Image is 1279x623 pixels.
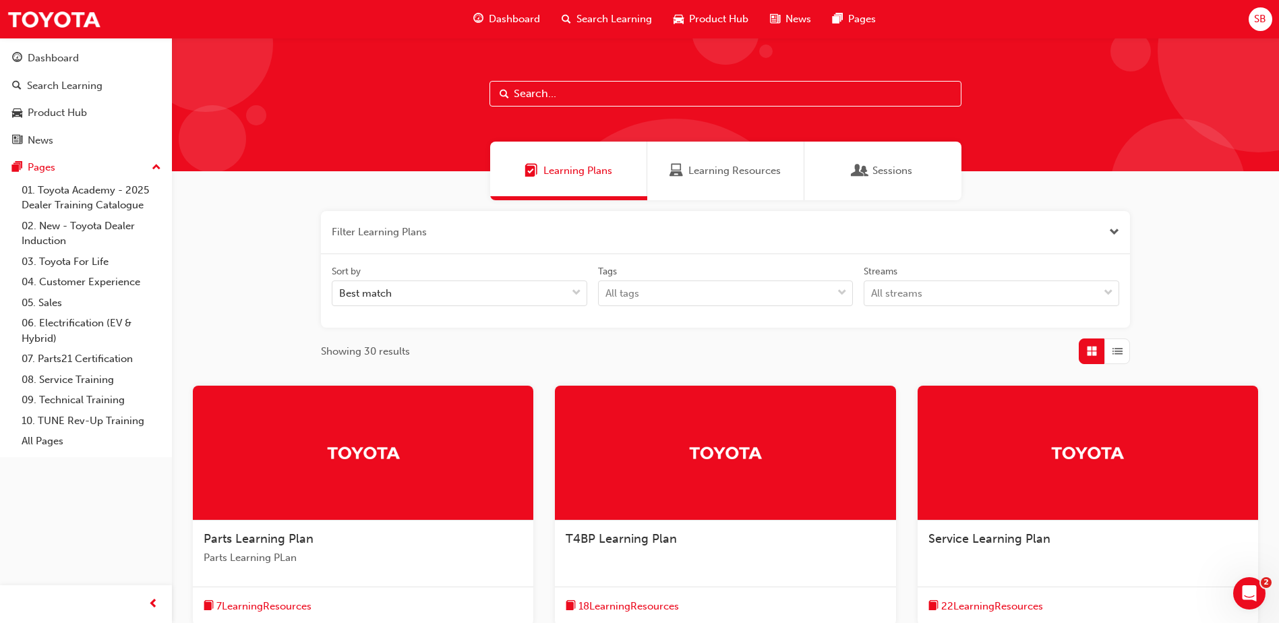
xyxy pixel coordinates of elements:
[5,73,167,98] a: Search Learning
[928,598,1043,615] button: book-icon22LearningResources
[16,216,167,251] a: 02. New - Toyota Dealer Induction
[663,5,759,33] a: car-iconProduct Hub
[647,142,804,200] a: Learning ResourcesLearning Resources
[5,46,167,71] a: Dashboard
[566,598,679,615] button: book-icon18LearningResources
[871,286,922,301] div: All streams
[848,11,876,27] span: Pages
[688,441,763,465] img: Trak
[928,598,939,615] span: book-icon
[332,265,361,278] div: Sort by
[759,5,822,33] a: news-iconNews
[16,293,167,314] a: 05. Sales
[572,285,581,302] span: down-icon
[12,53,22,65] span: guage-icon
[321,344,410,359] span: Showing 30 results
[28,160,55,175] div: Pages
[5,155,167,180] button: Pages
[928,531,1050,546] span: Service Learning Plan
[605,286,639,301] div: All tags
[1254,11,1266,27] span: SB
[562,11,571,28] span: search-icon
[674,11,684,28] span: car-icon
[339,286,392,301] div: Best match
[204,531,314,546] span: Parts Learning Plan
[216,599,311,614] span: 7 Learning Resources
[689,11,748,27] span: Product Hub
[489,81,961,107] input: Search...
[27,78,102,94] div: Search Learning
[12,162,22,174] span: pages-icon
[941,599,1043,614] span: 22 Learning Resources
[16,180,167,216] a: 01. Toyota Academy - 2025 Dealer Training Catalogue
[12,135,22,147] span: news-icon
[525,163,538,179] span: Learning Plans
[872,163,912,179] span: Sessions
[16,369,167,390] a: 08. Service Training
[566,531,677,546] span: T4BP Learning Plan
[16,272,167,293] a: 04. Customer Experience
[152,159,161,177] span: up-icon
[578,599,679,614] span: 18 Learning Resources
[1112,344,1123,359] span: List
[16,349,167,369] a: 07. Parts21 Certification
[785,11,811,27] span: News
[804,142,961,200] a: SessionsSessions
[7,4,101,34] img: Trak
[12,80,22,92] span: search-icon
[1050,441,1125,465] img: Trak
[12,107,22,119] span: car-icon
[5,100,167,125] a: Product Hub
[28,105,87,121] div: Product Hub
[822,5,887,33] a: pages-iconPages
[16,313,167,349] a: 06. Electrification (EV & Hybrid)
[28,133,53,148] div: News
[576,11,652,27] span: Search Learning
[688,163,781,179] span: Learning Resources
[1233,577,1266,610] iframe: Intercom live chat
[1261,577,1272,588] span: 2
[489,11,540,27] span: Dashboard
[598,265,854,307] label: tagOptions
[473,11,483,28] span: guage-icon
[500,86,509,102] span: Search
[16,251,167,272] a: 03. Toyota For Life
[566,598,576,615] span: book-icon
[551,5,663,33] a: search-iconSearch Learning
[598,265,617,278] div: Tags
[864,265,897,278] div: Streams
[1249,7,1272,31] button: SB
[16,411,167,432] a: 10. TUNE Rev-Up Training
[148,596,158,613] span: prev-icon
[5,43,167,155] button: DashboardSearch LearningProduct HubNews
[670,163,683,179] span: Learning Resources
[5,128,167,153] a: News
[204,598,311,615] button: book-icon7LearningResources
[326,441,400,465] img: Trak
[854,163,867,179] span: Sessions
[28,51,79,66] div: Dashboard
[833,11,843,28] span: pages-icon
[204,598,214,615] span: book-icon
[16,431,167,452] a: All Pages
[543,163,612,179] span: Learning Plans
[204,550,523,566] span: Parts Learning PLan
[1109,225,1119,240] button: Close the filter
[1104,285,1113,302] span: down-icon
[1087,344,1097,359] span: Grid
[770,11,780,28] span: news-icon
[16,390,167,411] a: 09. Technical Training
[837,285,847,302] span: down-icon
[490,142,647,200] a: Learning PlansLearning Plans
[463,5,551,33] a: guage-iconDashboard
